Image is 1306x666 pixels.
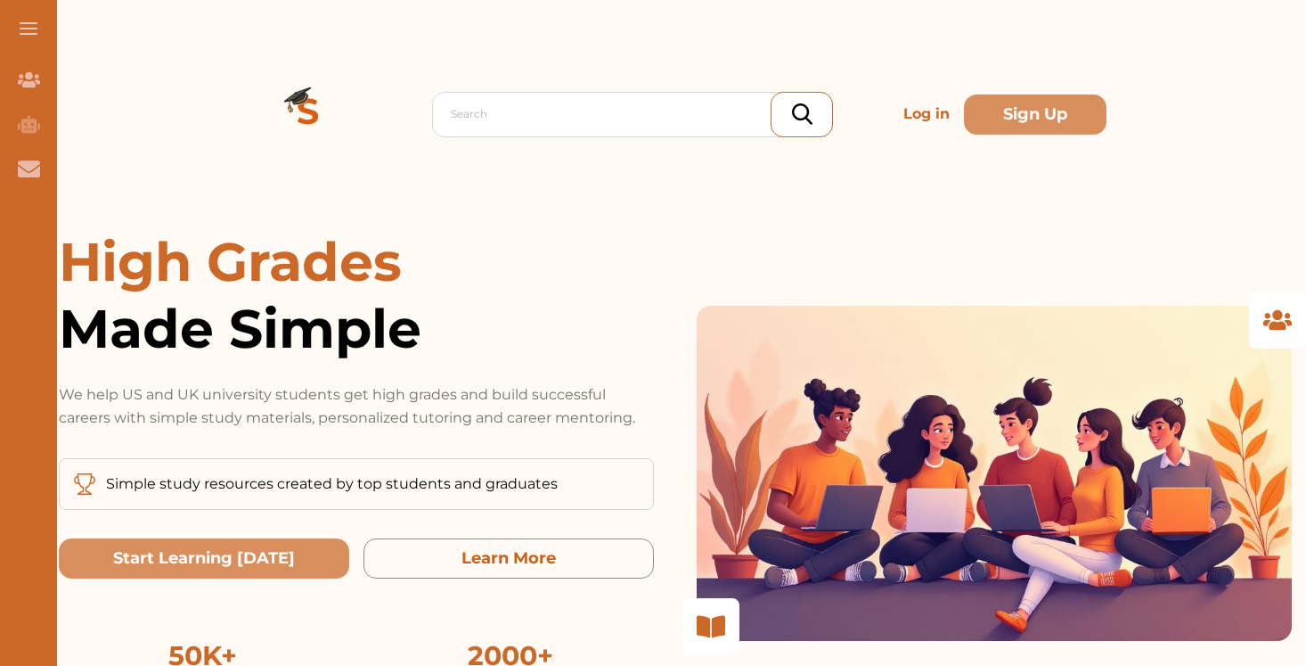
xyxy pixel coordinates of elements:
button: Start Learning Today [59,539,349,579]
img: search_icon [792,103,812,125]
button: Learn More [363,539,654,579]
span: Made Simple [59,295,654,362]
p: Log in [896,96,957,132]
img: Logo [244,50,372,178]
p: We help US and UK university students get high grades and build successful careers with simple st... [59,383,654,430]
span: High Grades [59,229,402,294]
p: Simple study resources created by top students and graduates [106,473,558,495]
button: Sign Up [964,95,1106,135]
